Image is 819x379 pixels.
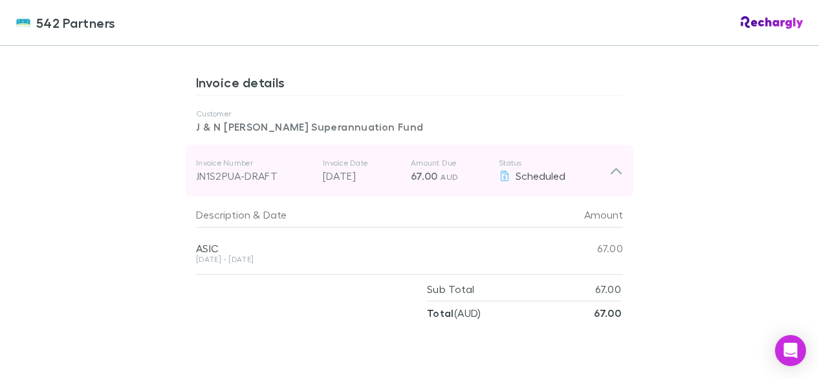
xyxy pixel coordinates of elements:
h3: Invoice details [196,74,623,95]
span: Scheduled [516,169,565,182]
p: Status [499,158,609,168]
p: [DATE] [323,168,400,184]
div: 67.00 [545,228,623,269]
img: Rechargly Logo [741,16,803,29]
div: & [196,202,540,228]
div: Invoice NumberJN1S2PUA-DRAFTInvoice Date[DATE]Amount Due67.00 AUDStatusScheduled [186,145,633,197]
p: Amount Due [411,158,488,168]
span: 542 Partners [36,13,116,32]
p: Invoice Number [196,158,312,168]
p: 67.00 [595,277,621,301]
p: Invoice Date [323,158,400,168]
span: 67.00 [411,169,438,182]
strong: 67.00 [594,307,621,319]
img: 542 Partners's Logo [16,15,31,30]
strong: Total [427,307,454,319]
button: Description [196,202,250,228]
button: Date [263,202,287,228]
div: ASIC [196,242,545,255]
p: J & N [PERSON_NAME] Superannuation Fund [196,119,623,135]
p: Sub Total [427,277,474,301]
span: AUD [441,172,458,182]
div: JN1S2PUA-DRAFT [196,168,312,184]
p: ( AUD ) [427,301,481,325]
div: Open Intercom Messenger [775,335,806,366]
p: Customer [196,109,623,119]
div: [DATE] - [DATE] [196,255,545,263]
